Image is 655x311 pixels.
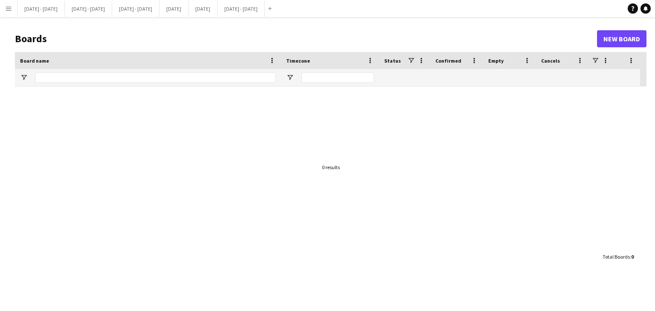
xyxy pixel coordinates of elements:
[65,0,112,17] button: [DATE] - [DATE]
[631,253,634,260] span: 0
[286,58,310,64] span: Timezone
[488,58,504,64] span: Empty
[435,58,461,64] span: Confirmed
[541,58,560,64] span: Cancels
[20,58,49,64] span: Board name
[35,72,276,83] input: Board name Filter Input
[286,74,294,81] button: Open Filter Menu
[603,253,630,260] span: Total Boards
[15,32,597,45] h1: Boards
[20,74,28,81] button: Open Filter Menu
[597,30,646,47] a: New Board
[301,72,374,83] input: Timezone Filter Input
[322,164,340,170] div: 0 results
[112,0,159,17] button: [DATE] - [DATE]
[159,0,188,17] button: [DATE]
[17,0,65,17] button: [DATE] - [DATE]
[217,0,265,17] button: [DATE] - [DATE]
[384,58,401,64] span: Status
[603,248,634,265] div: :
[188,0,217,17] button: [DATE]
